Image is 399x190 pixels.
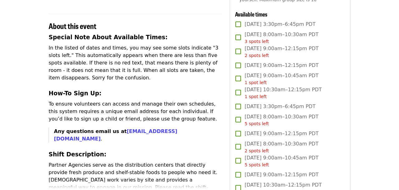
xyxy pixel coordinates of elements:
[235,10,267,18] span: Available times
[245,121,269,126] span: 5 spots left
[245,130,319,137] span: [DATE] 9:00am–12:15pm PDT
[245,45,319,59] span: [DATE] 9:00am–12:15pm PDT
[49,34,168,40] strong: Special Note About Available Times:
[49,100,222,123] p: To ensure volunteers can access and manage their own schedules, this system requires a unique ema...
[245,113,319,127] span: [DATE] 8:00am–10:30am PDT
[49,20,96,31] span: About this event
[245,148,269,153] span: 2 spots left
[54,128,222,143] p: .
[245,62,319,69] span: [DATE] 9:00am–12:15pm PDT
[245,53,269,58] span: 2 spots left
[245,162,269,167] span: 5 spots left
[245,31,319,45] span: [DATE] 8:00am–10:30am PDT
[49,151,106,158] strong: Shift Description:
[245,154,319,168] span: [DATE] 9:00am–10:45am PDT
[245,72,319,86] span: [DATE] 9:00am–10:45am PDT
[245,39,269,44] span: 3 spots left
[49,90,102,97] strong: How-To Sign Up:
[245,80,267,85] span: 1 spot left
[54,128,177,142] strong: Any questions email us at
[245,140,319,154] span: [DATE] 8:00am–10:30am PDT
[245,86,322,100] span: [DATE] 10:30am–12:15pm PDT
[245,171,319,178] span: [DATE] 9:00am–12:15pm PDT
[245,103,315,110] span: [DATE] 3:30pm–6:45pm PDT
[245,94,267,99] span: 1 spot left
[245,21,315,28] span: [DATE] 3:30pm–6:45pm PDT
[49,44,222,82] p: In the listed of dates and times, you may see some slots indicate "3 slots left." This automatica...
